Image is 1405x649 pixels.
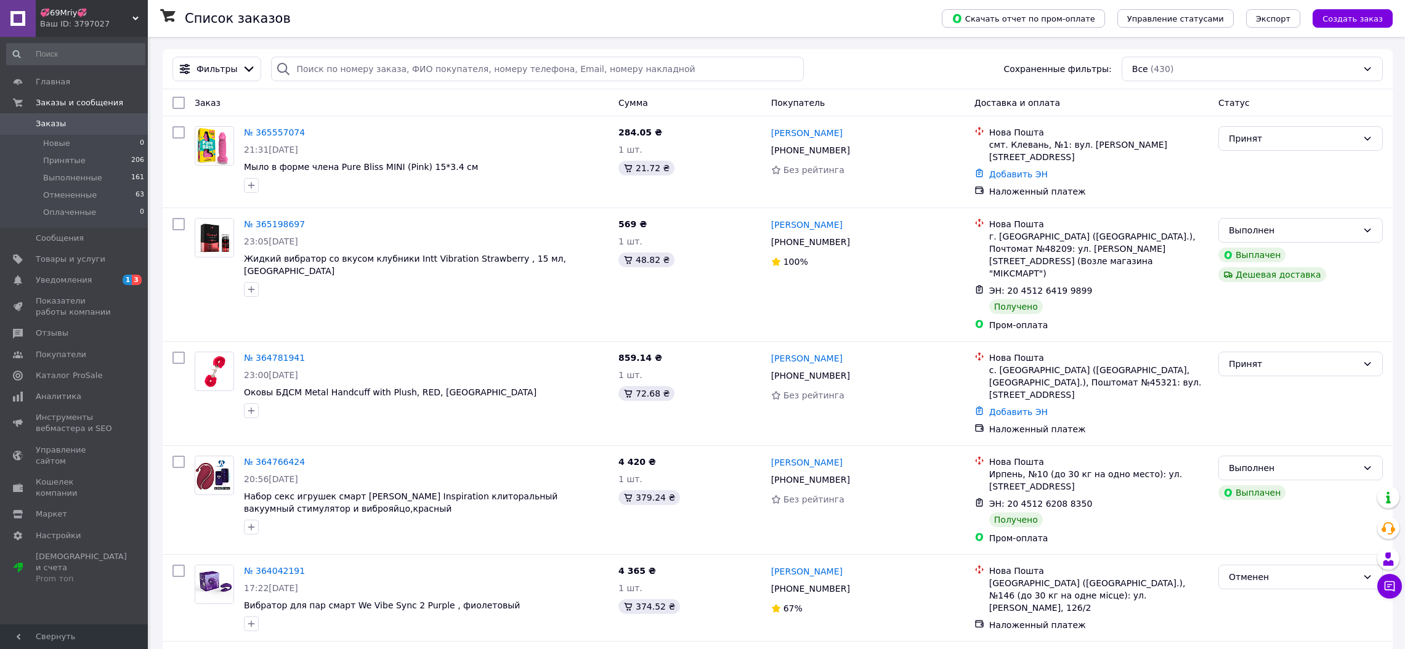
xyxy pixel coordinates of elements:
button: Создать заказ [1313,9,1393,28]
span: 0 [140,138,144,149]
span: 1 шт. [618,583,642,593]
span: 1 шт. [618,370,642,380]
span: Заказы [36,118,66,129]
a: Фото товару [195,456,234,495]
div: 48.82 ₴ [618,252,674,267]
span: 1 шт. [618,236,642,246]
div: 379.24 ₴ [618,490,680,505]
img: Фото товару [195,565,233,603]
span: 1 шт. [618,145,642,155]
span: 23:00[DATE] [244,370,298,380]
span: Сообщения [36,233,84,244]
span: Кошелек компании [36,477,114,499]
span: Принятые [43,155,86,166]
div: Наложенный платеж [989,185,1209,198]
div: Получено [989,299,1043,314]
div: 72.68 ₴ [618,386,674,401]
div: [PHONE_NUMBER] [769,142,852,159]
span: [DEMOGRAPHIC_DATA] и счета [36,551,127,585]
span: Без рейтинга [783,165,844,175]
span: 4 420 ₴ [618,457,656,467]
a: [PERSON_NAME] [771,127,843,139]
span: 3 [132,275,142,285]
div: Наложенный платеж [989,423,1209,435]
div: Наложенный платеж [989,619,1209,631]
span: Без рейтинга [783,494,844,504]
button: Чат с покупателем [1377,574,1402,599]
span: Статус [1218,98,1250,108]
a: Фото товару [195,352,234,391]
span: 859.14 ₴ [618,353,662,363]
span: Доставка и оплата [974,98,1060,108]
span: Показатели работы компании [36,296,114,318]
span: Покупатель [771,98,825,108]
div: Дешевая доставка [1218,267,1326,282]
a: Фото товару [195,565,234,604]
span: Заказ [195,98,221,108]
a: № 365557074 [244,127,305,137]
div: Нова Пошта [989,352,1209,364]
a: [PERSON_NAME] [771,352,843,365]
span: 569 ₴ [618,219,647,229]
div: Ирпень, №10 (до 30 кг на одно место): ул. [STREET_ADDRESS] [989,468,1209,493]
div: 374.52 ₴ [618,599,680,614]
button: Экспорт [1246,9,1300,28]
div: Выплачен [1218,248,1286,262]
span: Фильтры [196,63,237,75]
div: Выплачен [1218,485,1286,500]
div: Пром-оплата [989,532,1209,544]
a: Фото товару [195,126,234,166]
a: № 364766424 [244,457,305,467]
a: Создать заказ [1300,13,1393,23]
a: Набор секс игрушек смарт [PERSON_NAME] Inspiration клиторальный вакуумный стимулятор и виброяйцо,... [244,491,557,514]
span: Без рейтинга [783,390,844,400]
span: Инструменты вебмастера и SEO [36,412,114,434]
a: Оковы БДСМ Metal Handcuff with Plush, RED, [GEOGRAPHIC_DATA] [244,387,536,397]
span: Управление статусами [1127,14,1224,23]
div: г. [GEOGRAPHIC_DATA] ([GEOGRAPHIC_DATA].), Почтомат №48209: ул. [PERSON_NAME][STREET_ADDRESS] (Во... [989,230,1209,280]
div: Получено [989,512,1043,527]
span: ЭН: 20 4512 6419 9899 [989,286,1093,296]
div: Нова Пошта [989,218,1209,230]
span: 161 [131,172,144,183]
div: Отменен [1229,570,1358,584]
a: [PERSON_NAME] [771,456,843,469]
a: Мыло в форме члена Pure Bliss MINI (Pink) 15*3.4 см [244,162,478,172]
a: Фото товару [195,218,234,257]
span: ЭН: 20 4512 6208 8350 [989,499,1093,509]
div: Нова Пошта [989,456,1209,468]
span: 20:56[DATE] [244,474,298,484]
a: Добавить ЭН [989,169,1048,179]
img: Фото товару [195,219,233,257]
a: Добавить ЭН [989,407,1048,417]
span: 21:31[DATE] [244,145,298,155]
span: Отзывы [36,328,68,339]
div: Пром-оплата [989,319,1209,331]
div: Выполнен [1229,224,1358,237]
span: Покупатели [36,349,86,360]
a: Жидкий вибратор со вкусом клубники Intt Vibration Strawberry , 15 мл,[GEOGRAPHIC_DATA] [244,254,566,276]
div: Ваш ID: 3797027 [40,18,148,30]
div: [PHONE_NUMBER] [769,580,852,597]
span: Главная [36,76,70,87]
div: [GEOGRAPHIC_DATA] ([GEOGRAPHIC_DATA].), №146 (до 30 кг на одне місце): ул. [PERSON_NAME], 126/2 [989,577,1209,614]
div: [PHONE_NUMBER] [769,233,852,251]
div: Нова Пошта [989,565,1209,577]
span: Каталог ProSale [36,370,102,381]
span: Вибратор для пар смарт We Vibe Sync 2 Purple , фиолетовый [244,600,520,610]
div: Выполнен [1229,461,1358,475]
span: 284.05 ₴ [618,127,662,137]
h1: Список заказов [185,11,291,26]
div: Prom топ [36,573,127,584]
span: 67% [783,603,803,613]
span: 0 [140,207,144,218]
button: Скачать отчет по пром-оплате [942,9,1105,28]
a: № 364042191 [244,566,305,576]
span: Товары и услуги [36,254,105,265]
span: Управление сайтом [36,445,114,467]
span: Экспорт [1256,14,1290,23]
a: № 365198697 [244,219,305,229]
span: Аналитика [36,391,81,402]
